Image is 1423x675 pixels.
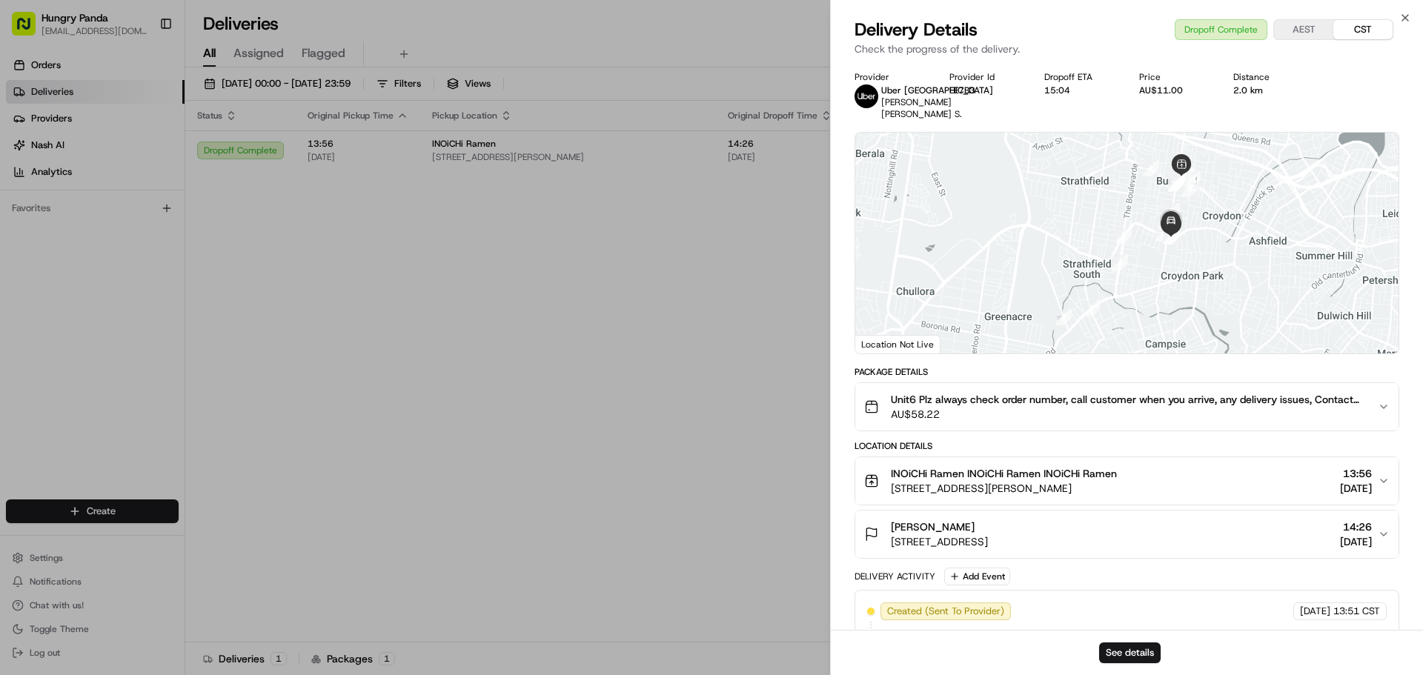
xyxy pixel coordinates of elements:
span: Knowledge Base [30,331,113,346]
div: 15:04 [1044,84,1115,96]
span: Uber [GEOGRAPHIC_DATA] [881,84,993,96]
div: 5 [1115,227,1132,244]
button: AEST [1274,20,1333,39]
span: • [123,270,128,282]
span: INOiCHi Ramen INOiCHi Ramen INOiCHi Ramen [891,466,1117,481]
div: Package Details [855,366,1399,378]
span: [DATE] [1300,605,1330,618]
img: 1736555255976-a54dd68f-1ca7-489b-9aae-adbdc363a1c4 [30,270,42,282]
span: 13:56 [1340,466,1372,481]
button: Start new chat [252,146,270,164]
button: See all [230,190,270,207]
img: 4281594248423_2fcf9dad9f2a874258b8_72.png [31,142,58,168]
button: Add Event [944,568,1010,585]
span: [PERSON_NAME] [891,519,975,534]
span: • [49,230,54,242]
span: [DATE] [1340,534,1372,549]
span: Created (Sent To Provider) [887,605,1004,618]
div: 📗 [15,333,27,345]
p: Check the progress of the delivery. [855,41,1399,56]
div: 18 [1168,176,1184,192]
div: AU$11.00 [1139,84,1210,96]
div: Location Not Live [855,335,941,353]
span: [DATE] [1340,481,1372,496]
img: Nash [15,15,44,44]
a: 💻API Documentation [119,325,244,352]
span: [PERSON_NAME] [PERSON_NAME] S. [881,96,962,120]
div: 1 [1143,160,1159,176]
div: 7 [1164,203,1180,219]
img: 1736555255976-a54dd68f-1ca7-489b-9aae-adbdc363a1c4 [15,142,42,168]
div: 6 [1155,225,1172,242]
span: API Documentation [140,331,238,346]
span: 14:26 [1340,519,1372,534]
img: Asif Zaman Khan [15,256,39,279]
div: Start new chat [67,142,243,156]
span: [STREET_ADDRESS][PERSON_NAME] [891,481,1117,496]
div: 💻 [125,333,137,345]
input: Clear [39,96,245,111]
div: 15 [1184,172,1200,188]
div: 3 [1084,300,1100,316]
a: Powered byPylon [105,367,179,379]
div: Price [1139,71,1210,83]
button: [PERSON_NAME][STREET_ADDRESS]14:26[DATE] [855,511,1399,558]
button: See details [1099,642,1161,663]
div: 14 [1178,167,1195,184]
span: 8月15日 [57,230,92,242]
span: 13:51 CST [1333,605,1380,618]
div: 4 [1112,255,1128,271]
span: Delivery Details [855,18,978,41]
div: 17 [1168,175,1184,191]
span: AU$58.22 [891,407,1366,422]
div: Location Details [855,440,1399,452]
div: 16 [1170,173,1186,189]
div: Past conversations [15,193,95,205]
button: EE7B3 [949,84,975,96]
div: Provider [855,71,926,83]
div: 2 [1055,309,1072,325]
span: 8月7日 [131,270,160,282]
div: 8 [1182,180,1198,196]
div: 2.0 km [1233,84,1304,96]
div: Provider Id [949,71,1021,83]
button: INOiCHi Ramen INOiCHi Ramen INOiCHi Ramen[STREET_ADDRESS][PERSON_NAME]13:56[DATE] [855,457,1399,505]
img: uber-new-logo.jpeg [855,84,878,108]
span: [STREET_ADDRESS] [891,534,988,549]
div: Distance [1233,71,1304,83]
div: Delivery Activity [855,571,935,582]
span: Pylon [147,368,179,379]
a: 📗Knowledge Base [9,325,119,352]
div: We're available if you need us! [67,156,204,168]
span: [PERSON_NAME] [46,270,120,282]
button: Unit6 Plz always check order number, call customer when you arrive, any delivery issues, Contact ... [855,383,1399,430]
span: Unit6 Plz always check order number, call customer when you arrive, any delivery issues, Contact ... [891,392,1366,407]
div: Dropoff ETA [1044,71,1115,83]
button: CST [1333,20,1393,39]
p: Welcome 👋 [15,59,270,83]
